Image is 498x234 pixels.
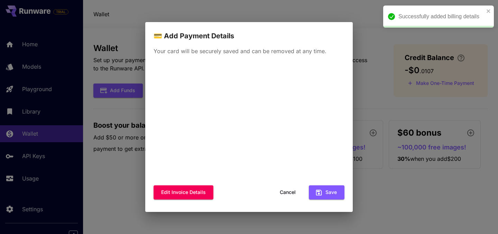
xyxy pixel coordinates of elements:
button: Save [309,185,344,199]
button: close [486,8,491,14]
p: Your card will be securely saved and can be removed at any time. [154,47,344,55]
button: Cancel [272,185,303,199]
h2: 💳 Add Payment Details [145,22,353,41]
iframe: Secure payment input frame [152,62,346,181]
button: Edit invoice details [154,185,213,199]
div: Successfully added billing details [398,12,484,21]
